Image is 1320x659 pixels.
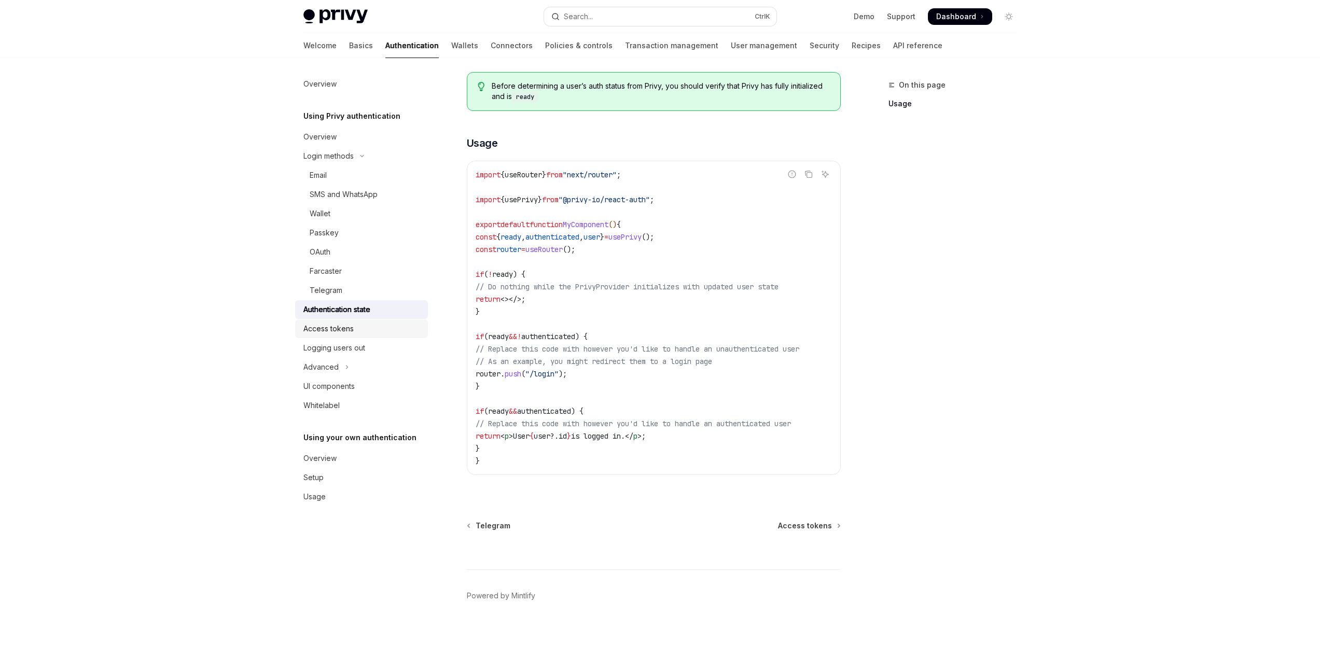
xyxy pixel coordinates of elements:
[854,11,874,22] a: Demo
[888,95,1025,112] a: Usage
[488,270,492,279] span: !
[468,521,510,531] a: Telegram
[476,270,484,279] span: if
[563,220,608,229] span: MyComponent
[501,195,505,204] span: {
[542,195,559,204] span: from
[604,232,608,242] span: =
[545,33,613,58] a: Policies & controls
[818,167,832,181] button: Ask AI
[303,380,355,392] div: UI components
[476,195,501,204] span: import
[303,150,354,162] div: Login methods
[476,406,484,416] span: if
[617,220,621,229] span: {
[295,358,428,376] button: Toggle Advanced section
[303,33,337,58] a: Welcome
[608,232,642,242] span: usePrivy
[303,471,324,484] div: Setup
[525,232,579,242] span: authenticated
[476,456,480,466] span: }
[484,332,488,341] span: (
[642,431,646,441] span: ;
[476,307,480,316] span: }
[559,369,567,378] span: );
[501,220,530,229] span: default
[295,339,428,357] a: Logging users out
[521,232,525,242] span: ,
[538,195,542,204] span: }
[521,295,525,304] span: ;
[567,431,571,441] span: }
[517,332,521,341] span: !
[476,344,799,354] span: // Replace this code with however you'd like to handle an unauthenticated user
[310,169,327,181] div: Email
[303,78,337,90] div: Overview
[625,431,633,441] span: </
[310,246,330,258] div: OAuth
[303,131,337,143] div: Overview
[496,245,521,254] span: router
[476,521,510,531] span: Telegram
[637,431,642,441] span: >
[295,449,428,468] a: Overview
[731,33,797,58] a: User management
[650,195,654,204] span: ;
[303,399,340,412] div: Whitelabel
[488,332,509,341] span: ready
[476,431,501,441] span: return
[521,369,525,378] span: (
[608,220,617,229] span: ()
[512,92,538,102] code: ready
[509,431,513,441] span: >
[476,419,791,428] span: // Replace this code with however you'd like to handle an authenticated user
[778,521,832,531] span: Access tokens
[546,170,563,179] span: from
[478,82,485,91] svg: Tip
[349,33,373,58] a: Basics
[303,361,339,373] div: Advanced
[295,319,428,338] a: Access tokens
[310,227,339,239] div: Passkey
[530,220,563,229] span: function
[476,444,480,453] span: }
[476,170,501,179] span: import
[295,262,428,281] a: Farcaster
[295,75,428,93] a: Overview
[785,167,799,181] button: Report incorrect code
[476,245,496,254] span: const
[476,369,501,378] span: router
[484,406,488,416] span: (
[496,232,501,242] span: {
[501,170,505,179] span: {
[579,232,583,242] span: ,
[295,487,428,506] a: Usage
[303,490,326,503] div: Usage
[303,431,416,444] h5: Using your own authentication
[509,406,517,416] span: &&
[501,369,505,378] span: .
[295,147,428,165] button: Toggle Login methods section
[476,282,779,291] span: // Do nothing while the PrivyProvider initializes with updated user state
[295,128,428,146] a: Overview
[505,195,538,204] span: usePrivy
[513,270,525,279] span: ) {
[295,300,428,319] a: Authentication state
[778,521,840,531] a: Access tokens
[295,166,428,185] a: Email
[887,11,915,22] a: Support
[295,468,428,487] a: Setup
[492,270,513,279] span: ready
[513,431,530,441] span: User
[492,81,829,102] span: Before determining a user’s auth status from Privy, you should verify that Privy has fully initia...
[810,33,839,58] a: Security
[563,245,575,254] span: ();
[852,33,881,58] a: Recipes
[303,110,400,122] h5: Using Privy authentication
[600,232,604,242] span: }
[642,232,654,242] span: ();
[521,245,525,254] span: =
[484,270,488,279] span: (
[488,406,509,416] span: ready
[476,332,484,341] span: if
